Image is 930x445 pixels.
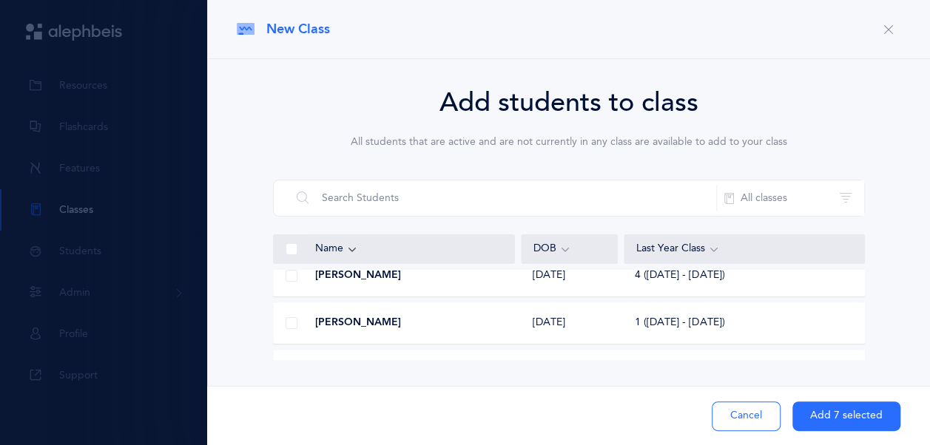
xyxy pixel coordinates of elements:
[716,180,864,216] button: All classes
[521,268,618,283] div: [DATE]
[636,241,852,257] div: Last Year Class
[635,268,724,283] div: 4 ([DATE] - [DATE])
[533,241,605,257] div: DOB
[315,268,401,283] span: [PERSON_NAME]
[521,316,618,330] div: [DATE]
[635,316,724,330] div: 1 ([DATE] - [DATE])
[291,180,717,216] input: Search Students
[712,401,781,431] button: Cancel
[315,241,502,257] div: Name
[273,135,865,150] div: All students that are active and are not currently in any class are available to add to your class
[315,316,401,330] span: [PERSON_NAME]
[266,20,330,38] span: New Class
[856,371,912,427] iframe: Drift Widget Chat Controller
[273,83,865,123] div: Add students to class
[792,401,900,431] button: Add 7 selected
